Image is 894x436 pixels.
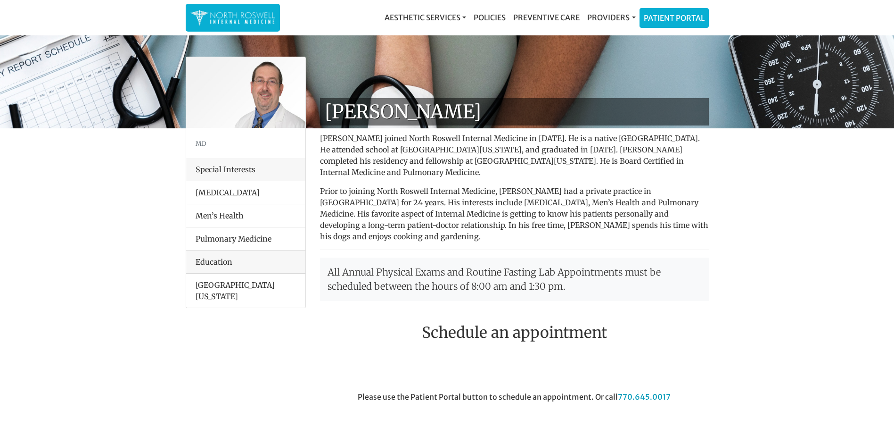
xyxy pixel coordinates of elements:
small: MD [196,140,206,147]
img: North Roswell Internal Medicine [190,8,275,27]
li: Pulmonary Medicine [186,227,305,251]
h2: Schedule an appointment [320,324,709,342]
a: Aesthetic Services [381,8,470,27]
p: Prior to joining North Roswell Internal Medicine, [PERSON_NAME] had a private practice in [GEOGRA... [320,185,709,242]
a: Patient Portal [640,8,708,27]
a: Providers [583,8,639,27]
p: All Annual Physical Exams and Routine Fasting Lab Appointments must be scheduled between the hour... [320,258,709,301]
a: 770.645.0017 [618,392,671,402]
div: Education [186,251,305,274]
img: Dr. George Kanes [186,57,305,128]
li: [GEOGRAPHIC_DATA][US_STATE] [186,274,305,308]
a: Policies [470,8,509,27]
p: [PERSON_NAME] joined North Roswell Internal Medicine in [DATE]. He is a native [GEOGRAPHIC_DATA].... [320,133,709,178]
a: Preventive Care [509,8,583,27]
div: Special Interests [186,158,305,181]
h1: [PERSON_NAME] [320,98,709,126]
li: [MEDICAL_DATA] [186,181,305,204]
li: Men’s Health [186,204,305,227]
